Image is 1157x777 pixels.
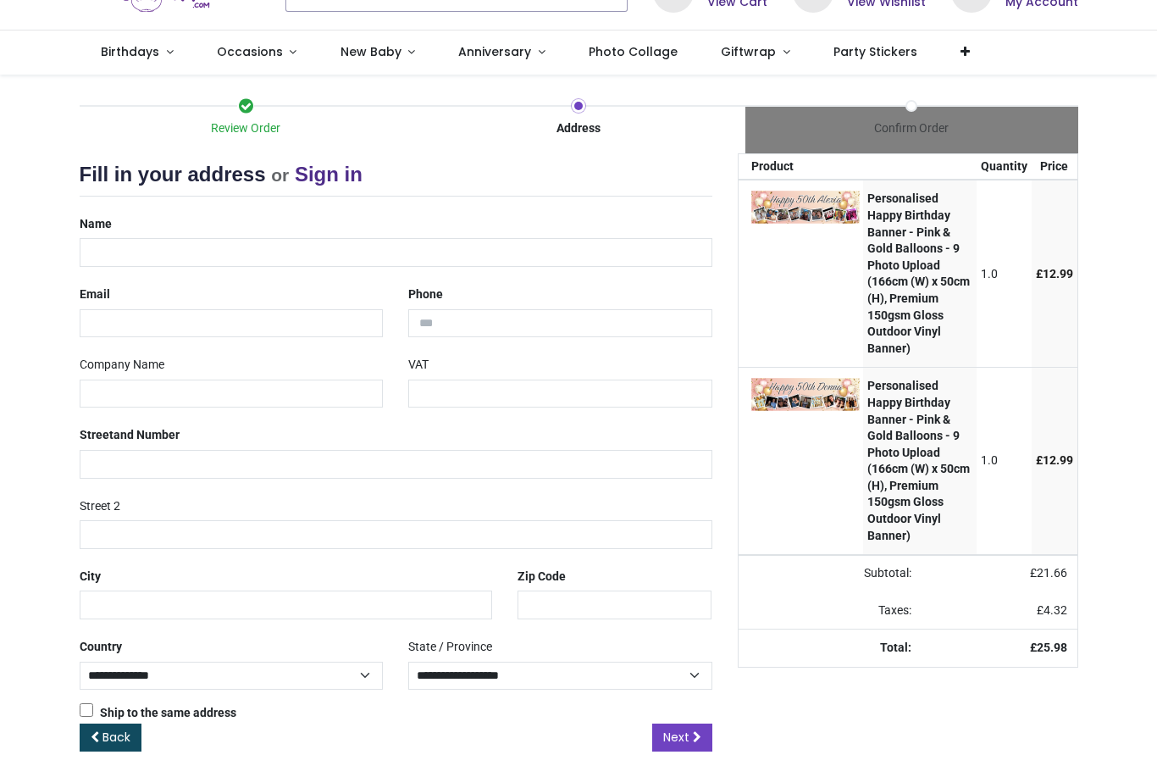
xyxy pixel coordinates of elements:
a: Next [652,724,712,752]
span: £ [1037,603,1067,617]
label: Company Name [80,351,164,380]
th: Quantity [977,154,1032,180]
a: Birthdays [80,31,196,75]
a: Occasions [195,31,318,75]
div: 1.0 [981,266,1027,283]
span: New Baby [340,43,401,60]
td: Subtotal: [739,555,922,592]
span: Back [102,729,130,746]
small: or [271,165,289,185]
input: Ship to the same address [80,703,93,717]
span: Photo Collage [589,43,678,60]
a: Sign in [295,163,363,186]
span: Next [663,729,689,746]
div: Review Order [80,120,412,137]
div: Address [412,120,745,137]
strong: Personalised Happy Birthday Banner - Pink & Gold Balloons - 9 Photo Upload (166cm (W) x 50cm (H),... [867,379,970,541]
strong: Total: [880,641,911,654]
label: Name [80,210,112,239]
span: £ [1036,267,1073,280]
span: Occasions [217,43,283,60]
a: Back [80,724,141,752]
a: Anniversary [437,31,567,75]
a: New Baby [318,31,437,75]
span: 21.66 [1037,566,1067,580]
span: £ [1036,453,1073,467]
label: Phone [408,280,443,309]
span: Anniversary [458,43,531,60]
span: 25.98 [1037,641,1067,654]
span: Party Stickers [833,43,917,60]
th: Product [739,154,864,180]
span: 12.99 [1043,267,1073,280]
strong: Personalised Happy Birthday Banner - Pink & Gold Balloons - 9 Photo Upload (166cm (W) x 50cm (H),... [867,191,970,354]
label: VAT [408,351,429,380]
img: AvI46kwCL4WLwAAAABJRU5ErkJggg== [751,191,860,224]
th: Price [1032,154,1077,180]
span: Giftwrap [721,43,776,60]
label: Country [80,633,122,662]
label: Zip Code [518,563,566,591]
label: City [80,563,101,591]
div: Confirm Order [745,120,1078,137]
span: Birthdays [101,43,159,60]
span: 4.32 [1044,603,1067,617]
label: Street 2 [80,492,120,521]
span: and Number [113,428,180,441]
label: Email [80,280,110,309]
span: £ [1030,566,1067,580]
label: State / Province [408,633,492,662]
label: Street [80,421,180,450]
a: Giftwrap [700,31,812,75]
div: 1.0 [981,452,1027,469]
label: Ship to the same address [80,703,236,722]
strong: £ [1030,641,1067,654]
span: 12.99 [1043,453,1073,467]
td: Taxes: [739,592,922,630]
img: fHlYeVCaglBIAgEgSAQBIJAEAgCQSAIBIEgEASCQBAIAkEgCASBIBAEgkAQCAJBIAgEgSAQBIJAQ+AD2DKxEuCnAjsAAAAASU... [751,378,860,411]
span: Fill in your address [80,163,266,186]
